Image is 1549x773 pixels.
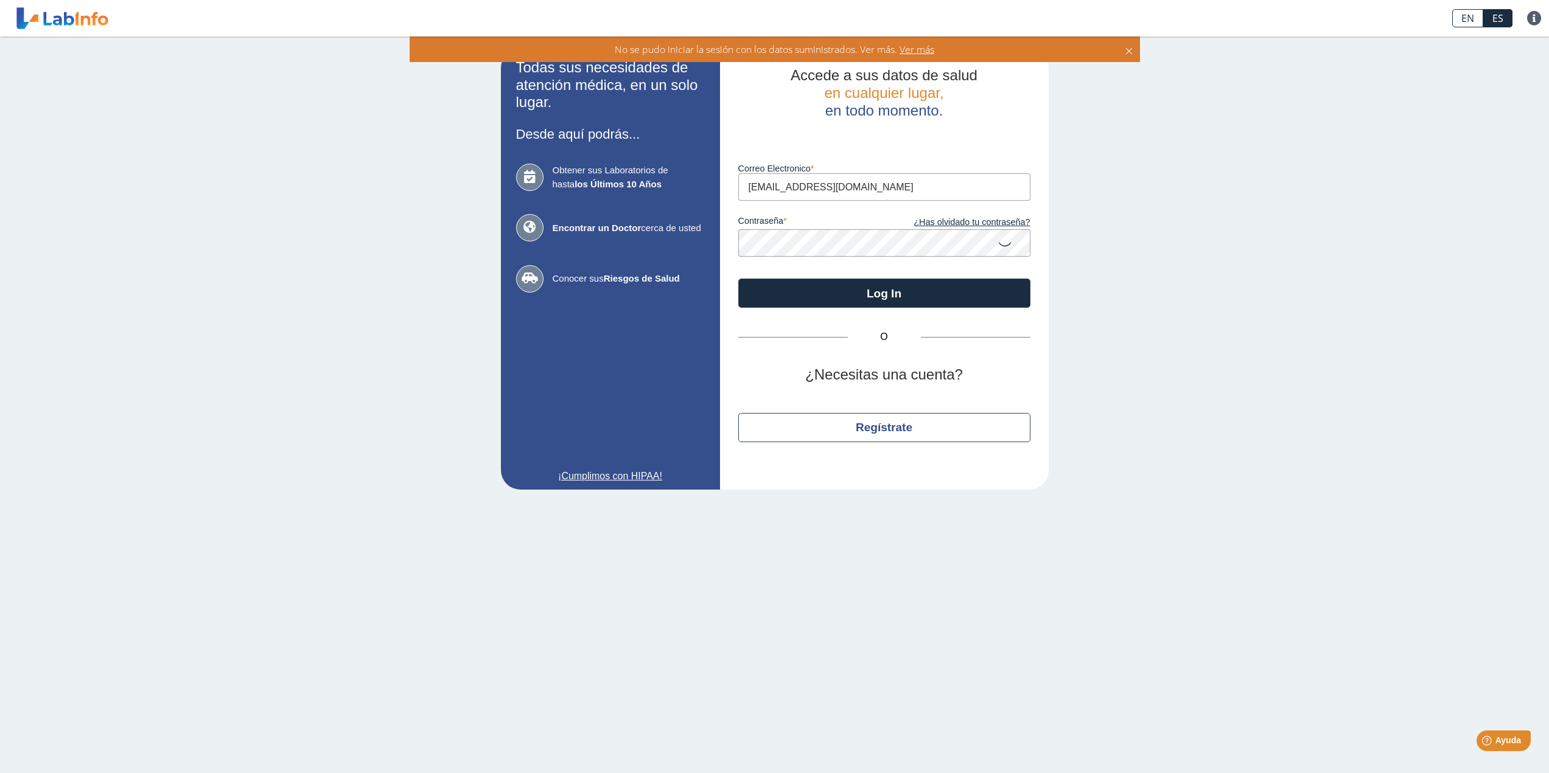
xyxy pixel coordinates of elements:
[553,164,705,191] span: Obtener sus Laboratorios de hasta
[738,216,884,229] label: contraseña
[825,102,943,119] span: en todo momento.
[884,216,1030,229] a: ¿Has olvidado tu contraseña?
[615,43,897,56] span: No se pudo iniciar la sesión con los datos suministrados. Ver más.
[553,272,705,286] span: Conocer sus
[516,127,705,142] h3: Desde aquí podrás...
[604,273,680,283] b: Riesgos de Salud
[1441,726,1536,760] iframe: Help widget launcher
[738,279,1030,308] button: Log In
[738,366,1030,384] h2: ¿Necesitas una cuenta?
[553,221,705,235] span: cerca de usted
[575,179,662,189] b: los Últimos 10 Años
[738,164,1030,173] label: Correo Electronico
[1483,9,1512,27] a: ES
[738,413,1030,442] button: Regístrate
[553,223,642,233] b: Encontrar un Doctor
[848,330,921,344] span: O
[897,43,934,56] span: Ver más
[516,59,705,111] h2: Todas sus necesidades de atención médica, en un solo lugar.
[791,67,977,83] span: Accede a sus datos de salud
[824,85,943,101] span: en cualquier lugar,
[516,469,705,484] a: ¡Cumplimos con HIPAA!
[1452,9,1483,27] a: EN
